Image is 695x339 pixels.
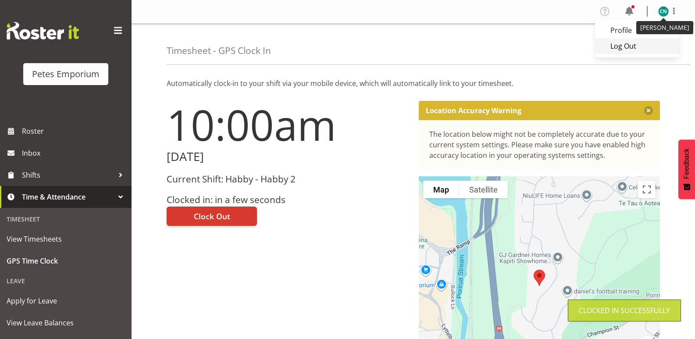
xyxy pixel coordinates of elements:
a: Apply for Leave [2,290,129,312]
a: Profile [595,22,679,38]
div: The location below might not be completely accurate due to your current system settings. Please m... [429,129,650,161]
img: Rosterit website logo [7,22,79,39]
span: GPS Time Clock [7,254,125,268]
h3: Current Shift: Habby - Habby 2 [167,174,408,184]
a: View Timesheets [2,228,129,250]
p: Automatically clock-in to your shift via your mobile device, which will automatically link to you... [167,78,660,89]
span: Time & Attendance [22,190,114,203]
a: GPS Time Clock [2,250,129,272]
span: View Leave Balances [7,316,125,329]
button: Show street map [423,181,459,198]
button: Show satellite imagery [459,181,508,198]
h1: 10:00am [167,101,408,148]
span: Inbox [22,146,127,160]
img: christine-neville11214.jpg [658,6,669,17]
h3: Clocked in: in a few seconds [167,195,408,205]
span: View Timesheets [7,232,125,246]
button: Feedback - Show survey [678,139,695,199]
a: View Leave Balances [2,312,129,334]
p: Location Accuracy Warning [426,106,521,115]
span: Shifts [22,168,114,182]
span: Clock Out [194,211,230,222]
span: Roster [22,125,127,138]
div: Clocked in Successfully [579,305,670,316]
div: Petes Emporium [32,68,100,81]
button: Close message [644,106,653,115]
button: Clock Out [167,207,257,226]
span: Apply for Leave [7,294,125,307]
div: Timesheet [2,210,129,228]
h4: Timesheet - GPS Clock In [167,46,271,56]
button: Toggle fullscreen view [638,181,656,198]
a: Log Out [595,38,679,54]
h2: [DATE] [167,150,408,164]
span: Feedback [683,148,691,179]
div: Leave [2,272,129,290]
